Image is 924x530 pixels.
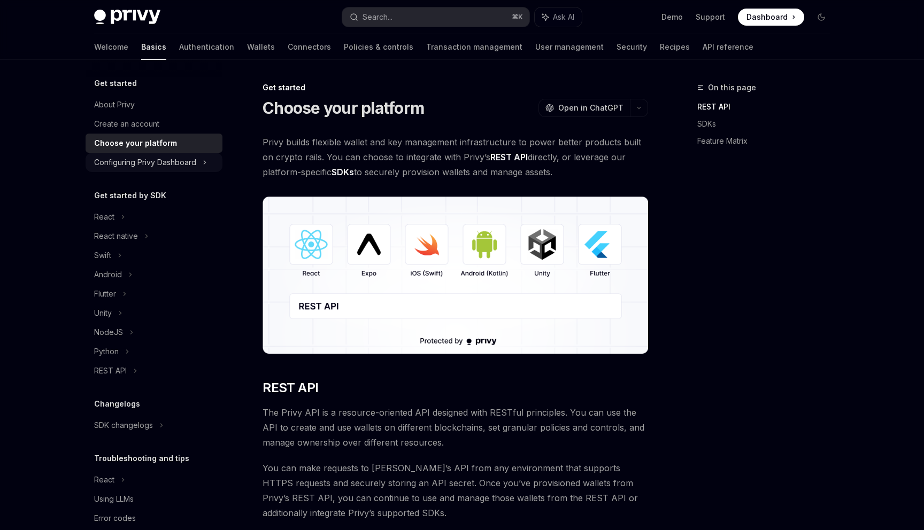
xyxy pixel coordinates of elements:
a: User management [535,34,604,60]
span: Privy builds flexible wallet and key management infrastructure to power better products built on ... [263,135,648,180]
img: images/Platform2.png [263,197,648,354]
div: Error codes [94,512,136,525]
a: Recipes [660,34,690,60]
a: Transaction management [426,34,522,60]
span: Dashboard [746,12,788,22]
h5: Troubleshooting and tips [94,452,189,465]
img: dark logo [94,10,160,25]
a: Welcome [94,34,128,60]
a: Security [617,34,647,60]
span: The Privy API is a resource-oriented API designed with RESTful principles. You can use the API to... [263,405,648,450]
h5: Get started [94,77,137,90]
div: Swift [94,249,111,262]
div: Search... [363,11,392,24]
a: REST API [697,98,838,115]
a: Error codes [86,509,222,528]
a: Using LLMs [86,489,222,509]
span: REST API [263,379,318,396]
div: Flutter [94,287,116,300]
a: Dashboard [738,9,804,26]
a: API reference [703,34,753,60]
div: About Privy [94,98,135,111]
span: On this page [708,81,756,94]
span: You can make requests to [PERSON_NAME]’s API from any environment that supports HTTPS requests an... [263,461,648,520]
span: Open in ChatGPT [558,103,623,113]
a: Authentication [179,34,234,60]
h5: Get started by SDK [94,189,166,202]
a: Choose your platform [86,134,222,153]
a: Demo [661,12,683,22]
a: SDKs [697,115,838,132]
h5: Changelogs [94,397,140,410]
div: SDK changelogs [94,419,153,432]
strong: SDKs [332,167,354,177]
div: Unity [94,307,112,319]
div: React [94,211,114,223]
span: ⌘ K [512,13,523,21]
h1: Choose your platform [263,98,424,118]
button: Toggle dark mode [813,9,830,26]
div: NodeJS [94,326,123,339]
div: Choose your platform [94,137,177,150]
div: Create an account [94,118,159,130]
div: React native [94,230,138,243]
span: Ask AI [553,12,574,22]
a: Wallets [247,34,275,60]
button: Search...⌘K [342,7,529,27]
a: Create an account [86,114,222,134]
a: Support [696,12,725,22]
div: Python [94,345,119,358]
div: Configuring Privy Dashboard [94,156,196,169]
a: Basics [141,34,166,60]
div: Using LLMs [94,493,134,505]
div: Android [94,268,122,281]
a: About Privy [86,95,222,114]
div: REST API [94,364,127,377]
button: Open in ChatGPT [538,99,630,117]
a: Feature Matrix [697,132,838,150]
strong: REST API [490,152,528,162]
div: Get started [263,82,648,93]
div: React [94,473,114,486]
button: Ask AI [535,7,582,27]
a: Connectors [288,34,331,60]
a: Policies & controls [344,34,413,60]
